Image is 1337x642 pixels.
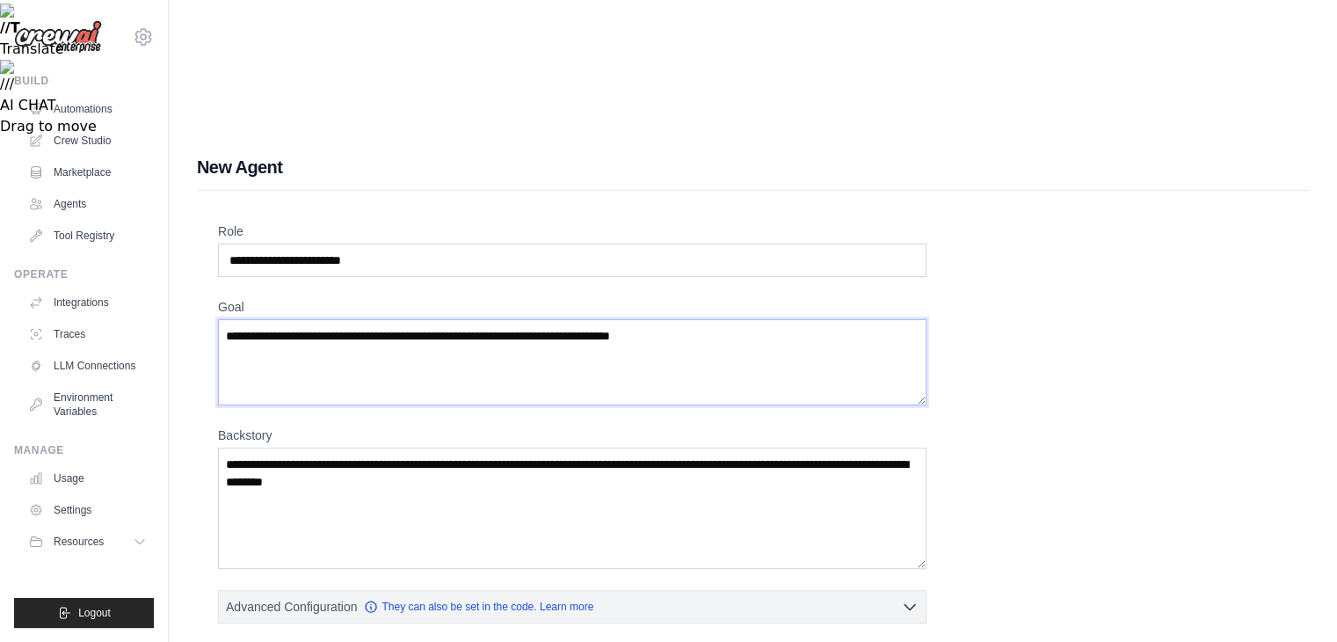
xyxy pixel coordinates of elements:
[21,222,154,250] a: Tool Registry
[219,591,926,623] button: Advanced Configuration They can also be set in the code. Learn more
[21,158,154,186] a: Marketplace
[21,190,154,218] a: Agents
[21,464,154,492] a: Usage
[21,320,154,348] a: Traces
[364,600,593,614] a: They can also be set in the code. Learn more
[218,427,926,444] label: Backstory
[14,443,154,457] div: Manage
[197,155,1309,179] h1: New Agent
[226,598,357,616] span: Advanced Configuration
[218,298,926,316] label: Goal
[21,352,154,380] a: LLM Connections
[21,288,154,317] a: Integrations
[218,223,926,240] label: Role
[14,267,154,281] div: Operate
[21,496,154,524] a: Settings
[21,528,154,556] button: Resources
[54,535,104,549] span: Resources
[78,606,111,620] span: Logout
[21,127,154,155] a: Crew Studio
[21,383,154,426] a: Environment Variables
[14,598,154,628] button: Logout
